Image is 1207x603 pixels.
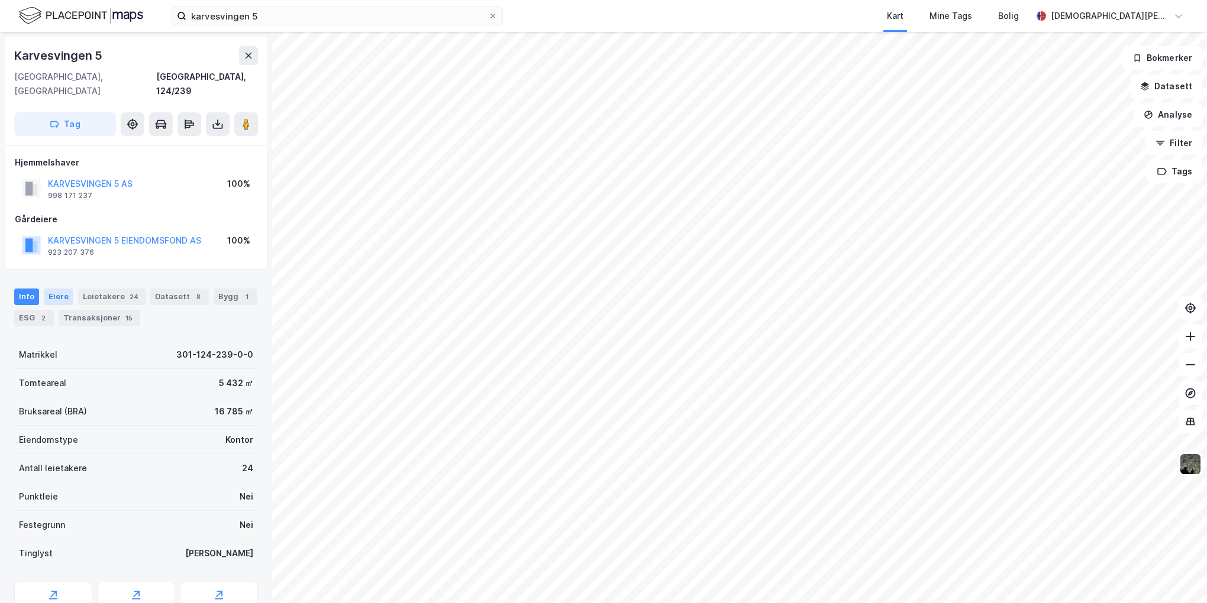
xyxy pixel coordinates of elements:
button: Datasett [1130,74,1202,98]
div: Karvesvingen 5 [14,46,105,65]
div: Matrikkel [19,348,57,362]
div: Antall leietakere [19,461,87,475]
button: Filter [1145,131,1202,155]
div: [GEOGRAPHIC_DATA], [GEOGRAPHIC_DATA] [14,70,156,98]
img: logo.f888ab2527a4732fd821a326f86c7f29.svg [19,5,143,26]
div: 923 207 376 [48,248,94,257]
div: Hjemmelshaver [15,155,257,170]
div: 24 [242,461,253,475]
div: [PERSON_NAME] [185,546,253,560]
div: 2 [37,312,49,324]
div: Datasett [150,288,209,305]
div: Eiere [44,288,73,305]
div: 15 [123,312,135,324]
div: Transaksjoner [59,310,140,326]
div: 5 432 ㎡ [219,376,253,390]
div: Festegrunn [19,518,65,532]
div: [GEOGRAPHIC_DATA], 124/239 [156,70,258,98]
div: 100% [227,234,250,248]
div: Tinglyst [19,546,53,560]
button: Bokmerker [1122,46,1202,70]
div: Eiendomstype [19,433,78,447]
button: Analyse [1134,103,1202,127]
button: Tags [1147,160,1202,183]
div: 16 785 ㎡ [215,404,253,419]
div: [DEMOGRAPHIC_DATA][PERSON_NAME] [1051,9,1169,23]
div: ESG [14,310,54,326]
div: Punktleie [19,489,58,504]
iframe: Chat Widget [1148,546,1207,603]
div: Leietakere [78,288,146,305]
div: 1 [241,291,253,303]
button: Tag [14,112,116,136]
div: 100% [227,177,250,191]
input: Søk på adresse, matrikkel, gårdeiere, leietakere eller personer [186,7,488,25]
div: Mine Tags [930,9,972,23]
div: Tomteareal [19,376,66,390]
div: Bygg [214,288,257,305]
div: Gårdeiere [15,212,257,226]
div: Bolig [998,9,1019,23]
div: Info [14,288,39,305]
div: 998 171 237 [48,191,92,200]
div: Nei [240,518,253,532]
img: 9k= [1179,453,1202,475]
div: 24 [127,291,141,303]
div: 301-124-239-0-0 [176,348,253,362]
div: Kontor [225,433,253,447]
div: Kart [887,9,903,23]
div: Nei [240,489,253,504]
div: Bruksareal (BRA) [19,404,87,419]
div: 8 [192,291,204,303]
